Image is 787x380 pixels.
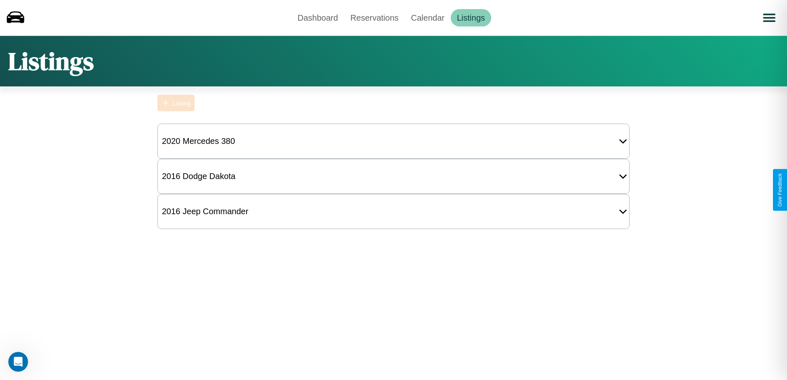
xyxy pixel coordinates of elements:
[8,352,28,372] iframe: Intercom live chat
[344,9,405,26] a: Reservations
[173,100,190,107] div: Listing
[158,203,252,220] div: 2016 Jeep Commander
[777,173,783,207] div: Give Feedback
[157,95,195,111] button: Listing
[451,9,491,26] a: Listings
[405,9,451,26] a: Calendar
[758,6,781,29] button: Open menu
[8,44,94,78] h1: Listings
[158,167,240,185] div: 2016 Dodge Dakota
[158,132,239,150] div: 2020 Mercedes 380
[291,9,344,26] a: Dashboard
